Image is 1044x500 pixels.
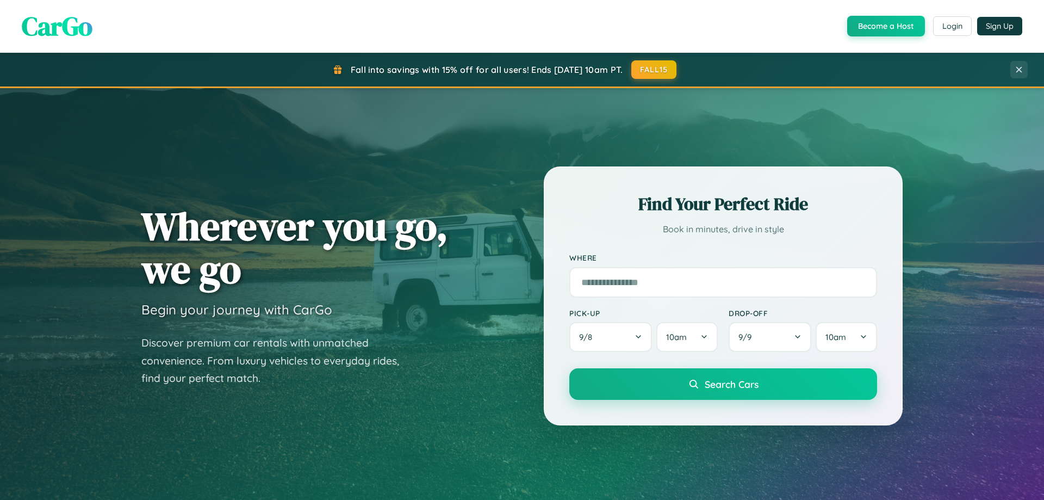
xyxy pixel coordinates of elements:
[729,322,811,352] button: 9/9
[631,60,677,79] button: FALL15
[141,205,448,291] h1: Wherever you go, we go
[141,301,332,318] h3: Begin your journey with CarGo
[825,332,846,342] span: 10am
[351,64,623,75] span: Fall into savings with 15% off for all users! Ends [DATE] 10am PT.
[666,332,687,342] span: 10am
[569,308,718,318] label: Pick-up
[705,378,759,390] span: Search Cars
[569,368,877,400] button: Search Cars
[847,16,925,36] button: Become a Host
[569,254,877,263] label: Where
[569,221,877,237] p: Book in minutes, drive in style
[816,322,877,352] button: 10am
[738,332,757,342] span: 9 / 9
[977,17,1022,35] button: Sign Up
[22,8,92,44] span: CarGo
[569,322,652,352] button: 9/8
[579,332,598,342] span: 9 / 8
[141,334,413,387] p: Discover premium car rentals with unmatched convenience. From luxury vehicles to everyday rides, ...
[933,16,972,36] button: Login
[729,308,877,318] label: Drop-off
[569,192,877,216] h2: Find Your Perfect Ride
[656,322,718,352] button: 10am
